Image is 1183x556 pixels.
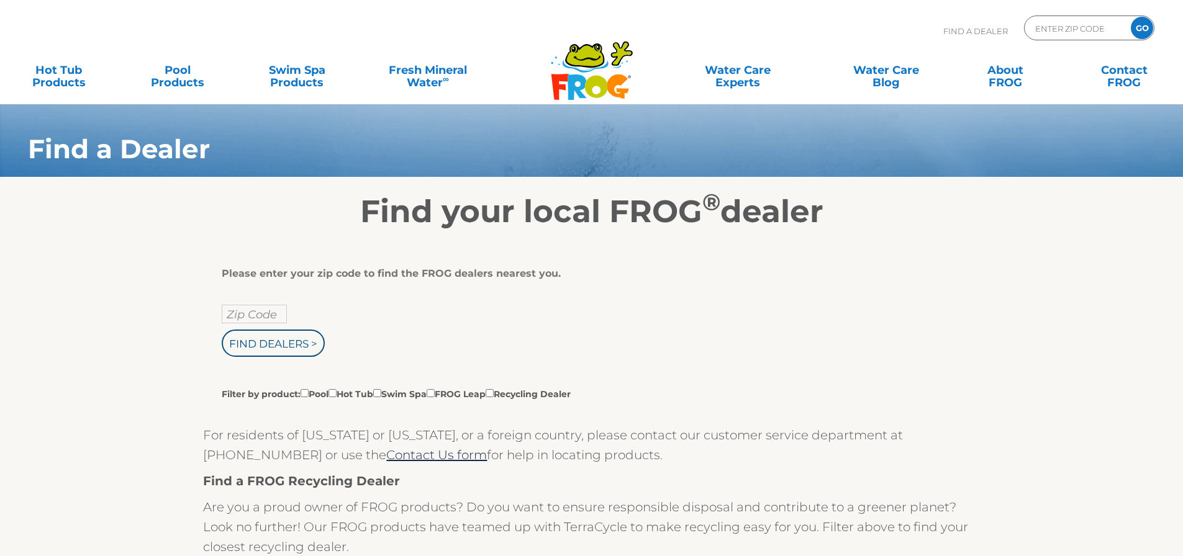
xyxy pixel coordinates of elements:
[1078,58,1171,83] a: ContactFROG
[943,16,1008,47] p: Find A Dealer
[222,330,325,357] input: Find Dealers >
[959,58,1051,83] a: AboutFROG
[386,447,487,462] a: Contact Us form
[1131,17,1153,39] input: GO
[329,389,337,397] input: Filter by product:PoolHot TubSwim SpaFROG LeapRecycling Dealer
[203,425,979,465] p: For residents of [US_STATE] or [US_STATE], or a foreign country, please contact our customer serv...
[427,389,435,397] input: Filter by product:PoolHot TubSwim SpaFROG LeapRecycling Dealer
[12,58,105,83] a: Hot TubProducts
[28,134,1058,164] h1: Find a Dealer
[373,389,381,397] input: Filter by product:PoolHot TubSwim SpaFROG LeapRecycling Dealer
[702,188,720,216] sup: ®
[544,25,640,101] img: Frog Products Logo
[132,58,224,83] a: PoolProducts
[443,74,449,84] sup: ∞
[840,58,932,83] a: Water CareBlog
[222,267,951,280] div: Please enter your zip code to find the FROG dealers nearest you.
[663,58,813,83] a: Water CareExperts
[486,389,494,397] input: Filter by product:PoolHot TubSwim SpaFROG LeapRecycling Dealer
[251,58,343,83] a: Swim SpaProducts
[222,387,571,400] label: Filter by product: Pool Hot Tub Swim Spa FROG Leap Recycling Dealer
[369,58,486,83] a: Fresh MineralWater∞
[301,389,309,397] input: Filter by product:PoolHot TubSwim SpaFROG LeapRecycling Dealer
[203,473,400,488] strong: Find a FROG Recycling Dealer
[9,193,1174,230] h2: Find your local FROG dealer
